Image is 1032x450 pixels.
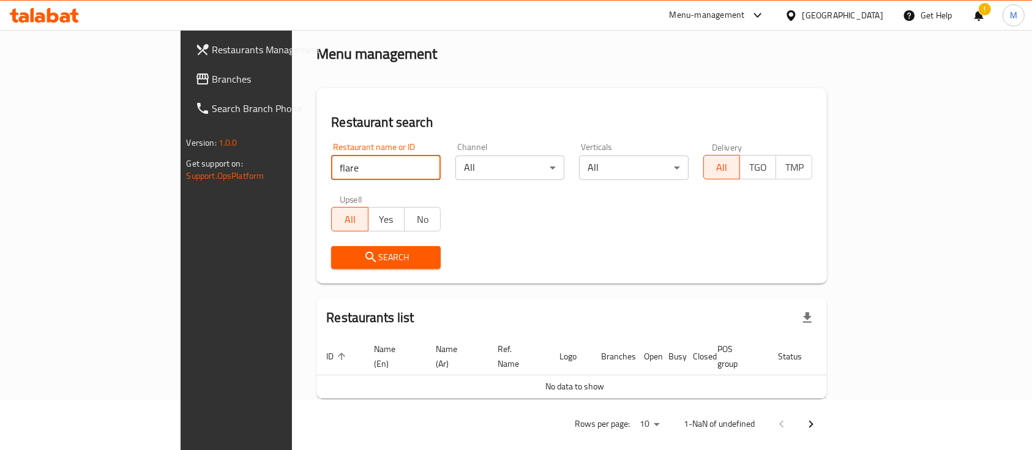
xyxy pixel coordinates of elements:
[659,338,683,375] th: Busy
[341,250,431,265] span: Search
[331,113,812,132] h2: Restaurant search
[1010,9,1017,22] span: M
[331,246,441,269] button: Search
[545,378,604,394] span: No data to show
[579,156,689,180] div: All
[331,156,441,180] input: Search for restaurant name or ID..
[796,410,826,439] button: Next page
[340,195,362,203] label: Upsell
[187,156,243,171] span: Get support on:
[703,155,740,179] button: All
[717,342,753,371] span: POS group
[337,211,363,228] span: All
[575,416,630,432] p: Rows per page:
[802,9,883,22] div: [GEOGRAPHIC_DATA]
[634,338,659,375] th: Open
[187,135,217,151] span: Version:
[404,207,441,231] button: No
[331,207,368,231] button: All
[185,94,353,123] a: Search Branch Phone
[776,155,812,179] button: TMP
[670,8,745,23] div: Menu-management
[316,338,875,399] table: enhanced table
[745,159,771,176] span: TGO
[778,349,818,364] span: Status
[712,143,742,151] label: Delivery
[709,159,735,176] span: All
[185,64,353,94] a: Branches
[793,303,822,332] div: Export file
[498,342,535,371] span: Ref. Name
[212,72,343,86] span: Branches
[316,44,437,64] h2: Menu management
[455,156,565,180] div: All
[550,338,591,375] th: Logo
[326,349,350,364] span: ID
[187,168,264,184] a: Support.OpsPlatform
[739,155,776,179] button: TGO
[684,416,755,432] p: 1-NaN of undefined
[212,42,343,57] span: Restaurants Management
[373,211,400,228] span: Yes
[635,415,664,433] div: Rows per page:
[326,309,414,327] h2: Restaurants list
[436,342,473,371] span: Name (Ar)
[409,211,436,228] span: No
[212,101,343,116] span: Search Branch Phone
[781,159,807,176] span: TMP
[368,207,405,231] button: Yes
[185,35,353,64] a: Restaurants Management
[374,342,411,371] span: Name (En)
[683,338,708,375] th: Closed
[219,135,237,151] span: 1.0.0
[591,338,634,375] th: Branches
